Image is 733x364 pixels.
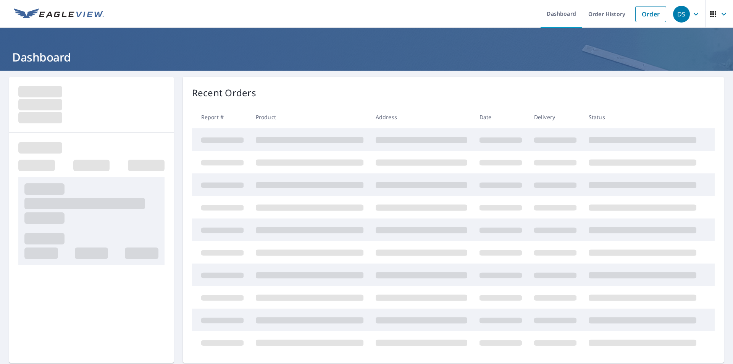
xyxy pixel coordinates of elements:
a: Order [635,6,666,22]
th: Product [250,106,370,128]
th: Report # [192,106,250,128]
p: Recent Orders [192,86,256,100]
h1: Dashboard [9,49,724,65]
th: Delivery [528,106,583,128]
div: DS [673,6,690,23]
th: Date [473,106,528,128]
th: Status [583,106,702,128]
th: Address [370,106,473,128]
img: EV Logo [14,8,104,20]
